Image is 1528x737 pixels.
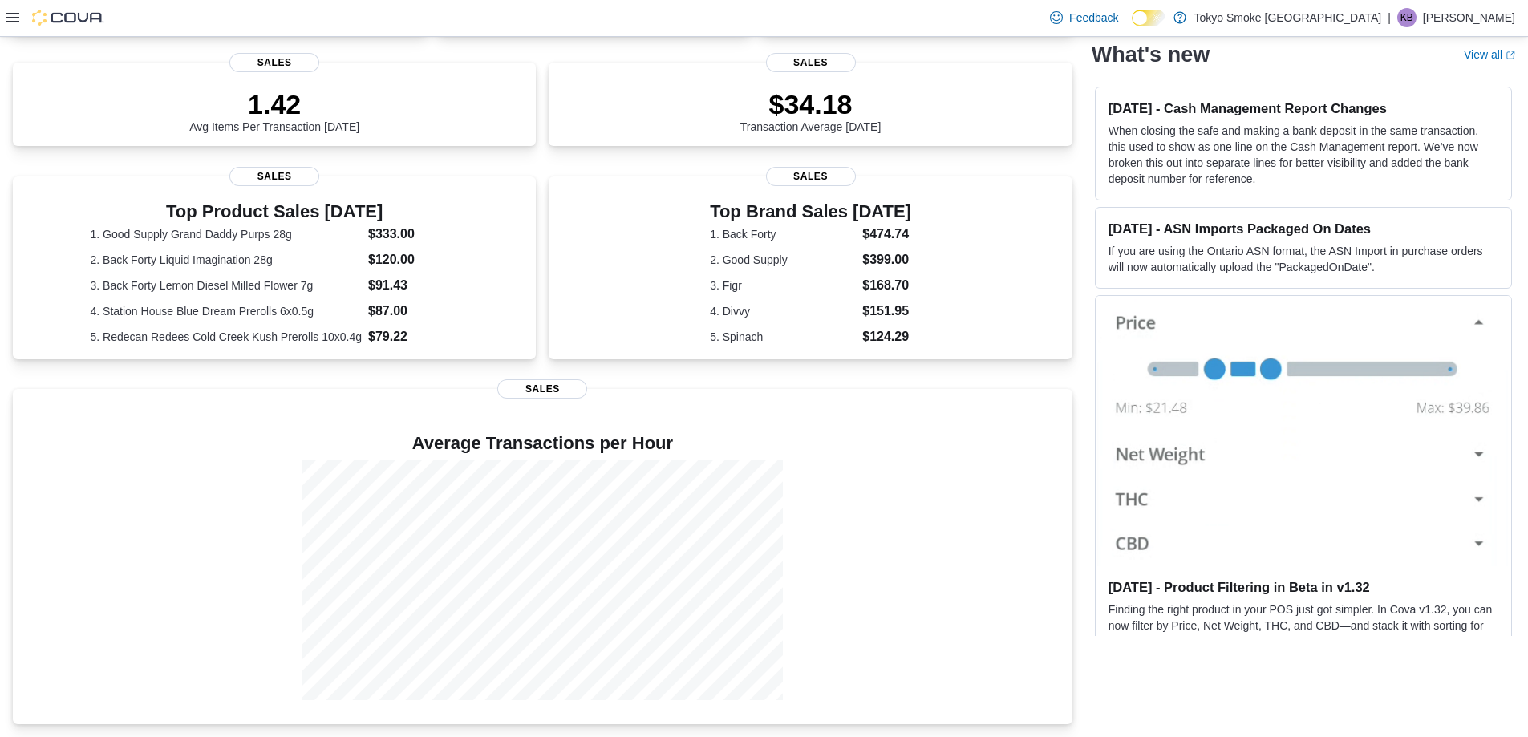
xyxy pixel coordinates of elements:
[710,202,911,221] h3: Top Brand Sales [DATE]
[862,276,911,295] dd: $168.70
[229,53,319,72] span: Sales
[90,252,362,268] dt: 2. Back Forty Liquid Imagination 28g
[862,225,911,244] dd: $474.74
[368,225,459,244] dd: $333.00
[710,277,856,294] dt: 3. Figr
[1069,10,1118,26] span: Feedback
[1109,221,1498,237] h3: [DATE] - ASN Imports Packaged On Dates
[1506,51,1515,60] svg: External link
[1194,8,1382,27] p: Tokyo Smoke [GEOGRAPHIC_DATA]
[368,250,459,269] dd: $120.00
[189,88,359,133] div: Avg Items Per Transaction [DATE]
[90,226,362,242] dt: 1. Good Supply Grand Daddy Purps 28g
[740,88,882,120] p: $34.18
[90,303,362,319] dt: 4. Station House Blue Dream Prerolls 6x0.5g
[26,434,1060,453] h4: Average Transactions per Hour
[1402,635,1473,648] em: Beta Features
[90,277,362,294] dt: 3. Back Forty Lemon Diesel Milled Flower 7g
[1388,8,1391,27] p: |
[740,88,882,133] div: Transaction Average [DATE]
[766,167,856,186] span: Sales
[710,303,856,319] dt: 4. Divvy
[1109,123,1498,187] p: When closing the safe and making a bank deposit in the same transaction, this used to show as one...
[1092,42,1210,67] h2: What's new
[1109,579,1498,595] h3: [DATE] - Product Filtering in Beta in v1.32
[862,302,911,321] dd: $151.95
[497,379,587,399] span: Sales
[710,329,856,345] dt: 5. Spinach
[1400,8,1413,27] span: KB
[1397,8,1417,27] div: Kathleen Bunt
[1132,10,1165,26] input: Dark Mode
[32,10,104,26] img: Cova
[1109,243,1498,275] p: If you are using the Ontario ASN format, the ASN Import in purchase orders will now automatically...
[710,226,856,242] dt: 1. Back Forty
[766,53,856,72] span: Sales
[368,276,459,295] dd: $91.43
[862,327,911,346] dd: $124.29
[1132,26,1133,27] span: Dark Mode
[368,327,459,346] dd: $79.22
[1464,48,1515,61] a: View allExternal link
[1109,601,1498,682] p: Finding the right product in your POS just got simpler. In Cova v1.32, you can now filter by Pric...
[1423,8,1515,27] p: [PERSON_NAME]
[862,250,911,269] dd: $399.00
[1109,100,1498,116] h3: [DATE] - Cash Management Report Changes
[90,329,362,345] dt: 5. Redecan Redees Cold Creek Kush Prerolls 10x0.4g
[368,302,459,321] dd: $87.00
[90,202,458,221] h3: Top Product Sales [DATE]
[229,167,319,186] span: Sales
[1044,2,1125,34] a: Feedback
[710,252,856,268] dt: 2. Good Supply
[189,88,359,120] p: 1.42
